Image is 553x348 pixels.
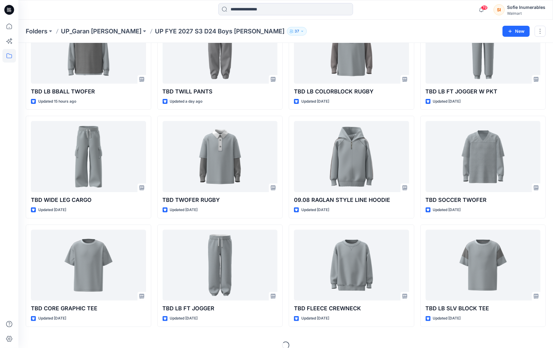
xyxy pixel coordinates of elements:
p: Updated 15 hours ago [38,98,76,105]
p: TBD LB FT JOGGER [163,304,278,313]
a: TBD TWILL PANTS [163,13,278,84]
a: TBD LB SLV BLOCK TEE [426,230,541,301]
p: Updated [DATE] [301,207,329,213]
a: Folders [26,27,47,36]
p: TBD LB COLORBLOCK RUGBY [294,87,409,96]
a: TBD CORE GRAPHIC TEE [31,230,146,301]
p: Updated [DATE] [38,207,66,213]
p: Updated [DATE] [38,315,66,322]
p: Updated [DATE] [301,315,329,322]
a: TBD LB BBALL TWOFER [31,13,146,84]
p: 37 [295,28,299,35]
div: Walmart [507,11,545,16]
a: TBD LB COLORBLOCK RUGBY [294,13,409,84]
p: Updated [DATE] [433,207,461,213]
a: TBD FLEECE CREWNECK [294,230,409,301]
p: TBD TWILL PANTS [163,87,278,96]
a: 09.08 RAGLAN STYLE LINE HOODIE [294,121,409,192]
p: Updated [DATE] [170,315,198,322]
a: TBD WIDE LEG CARGO [31,121,146,192]
div: Sofie Inumerables [507,4,545,11]
p: TBD FLEECE CREWNECK [294,304,409,313]
p: TBD TWOFER RUGBY [163,196,278,204]
p: 09.08 RAGLAN STYLE LINE HOODIE [294,196,409,204]
button: New [502,26,530,37]
p: Updated [DATE] [170,207,198,213]
a: TBD TWOFER RUGBY [163,121,278,192]
a: TBD SOCCER TWOFER [426,121,541,192]
p: TBD LB FT JOGGER W PKT [426,87,541,96]
p: Updated [DATE] [301,98,329,105]
p: Updated [DATE] [433,315,461,322]
p: TBD WIDE LEG CARGO [31,196,146,204]
p: TBD SOCCER TWOFER [426,196,541,204]
p: TBD LB BBALL TWOFER [31,87,146,96]
a: TBD LB FT JOGGER W PKT [426,13,541,84]
p: UP FYE 2027 S3 D24 Boys [PERSON_NAME] [155,27,284,36]
button: 37 [287,27,307,36]
p: TBD LB SLV BLOCK TEE [426,304,541,313]
p: Updated a day ago [170,98,203,105]
span: 79 [481,5,488,10]
a: TBD LB FT JOGGER [163,230,278,301]
p: Updated [DATE] [433,98,461,105]
div: SI [494,4,505,15]
a: UP_Garan [PERSON_NAME] [61,27,141,36]
p: TBD CORE GRAPHIC TEE [31,304,146,313]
